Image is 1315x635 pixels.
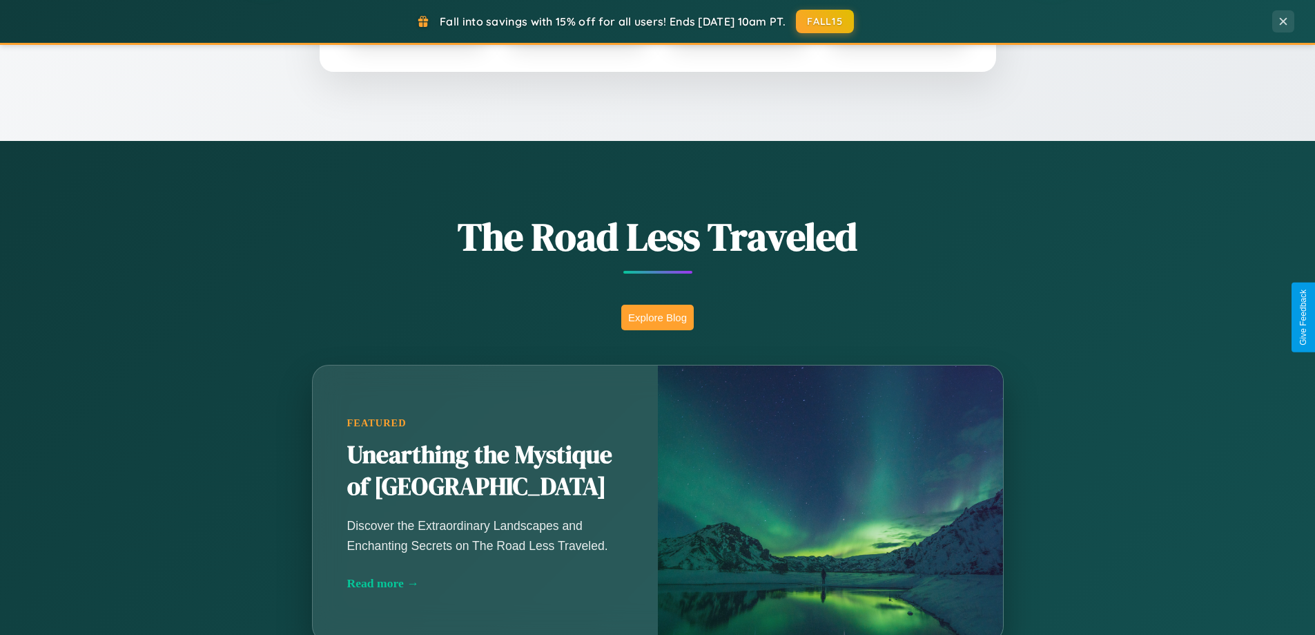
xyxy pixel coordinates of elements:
div: Read more → [347,576,623,591]
p: Discover the Extraordinary Landscapes and Enchanting Secrets on The Road Less Traveled. [347,516,623,555]
div: Featured [347,417,623,429]
span: Fall into savings with 15% off for all users! Ends [DATE] 10am PT. [440,15,786,28]
button: Explore Blog [621,305,694,330]
button: FALL15 [796,10,854,33]
h2: Unearthing the Mystique of [GEOGRAPHIC_DATA] [347,439,623,503]
h1: The Road Less Traveled [244,210,1072,263]
div: Give Feedback [1298,290,1308,345]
